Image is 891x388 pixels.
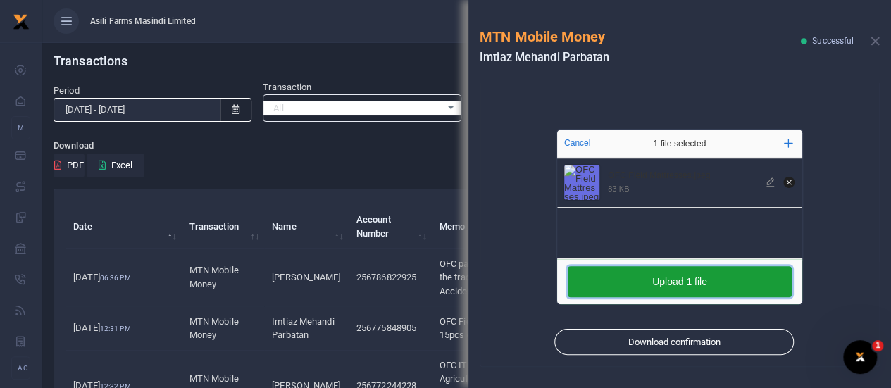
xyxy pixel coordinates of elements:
span: [DATE] [73,323,130,333]
button: PDF [54,154,85,177]
li: M [11,116,30,139]
h5: MTN Mobile Money [480,28,801,45]
span: 256775848905 [356,323,416,333]
button: Edit file OFC Field Mattresses.jpeg [764,175,779,190]
img: OFC Field Mattresses.jpeg [564,165,599,200]
input: select period [54,98,220,122]
button: Download confirmation [554,329,794,356]
span: Imtiaz Mehandi Parbatan [272,316,334,341]
span: MTN Mobile Money [189,316,239,341]
button: Excel [87,154,144,177]
img: logo-small [13,13,30,30]
th: Name: activate to sort column ascending [264,205,349,249]
th: Transaction: activate to sort column ascending [182,205,264,249]
label: Period [54,84,80,98]
span: 256786822925 [356,272,416,282]
label: Transaction [263,80,311,94]
th: Date: activate to sort column descending [66,205,182,249]
th: Account Number: activate to sort column ascending [349,205,432,249]
div: 83 KB [608,184,629,194]
button: Close [871,37,880,46]
span: Successful [812,36,854,46]
h4: Transactions [54,54,880,69]
h5: Imtiaz Mehandi Parbatan [480,51,801,65]
small: 12:31 PM [100,325,131,332]
div: File Uploader [556,129,803,305]
iframe: Intercom live chat [843,340,877,374]
span: Asili Farms Masindi Limited [85,15,201,27]
a: logo-small logo-large logo-large [13,15,30,26]
span: MTN Mobile Money [189,265,239,289]
span: 1 [872,340,883,351]
p: Download [54,139,880,154]
span: OFC Field Mattresses 15pcs each at 75k [440,316,527,341]
button: Add more files [778,133,799,154]
span: [DATE] [73,272,130,282]
div: 1 file selected [620,130,740,158]
small: 06:36 PM [100,274,131,282]
button: Cancel [560,134,594,152]
span: All [273,101,440,115]
span: [PERSON_NAME] [272,272,340,282]
div: OFC Field Mattresses.jpeg [608,170,758,182]
th: Memo: activate to sort column ascending [432,205,559,249]
button: Upload 1 file [568,266,792,297]
span: OFC payment for restarting the tractor after the Accident [440,258,549,296]
li: Ac [11,356,30,380]
button: Remove file [781,175,797,190]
